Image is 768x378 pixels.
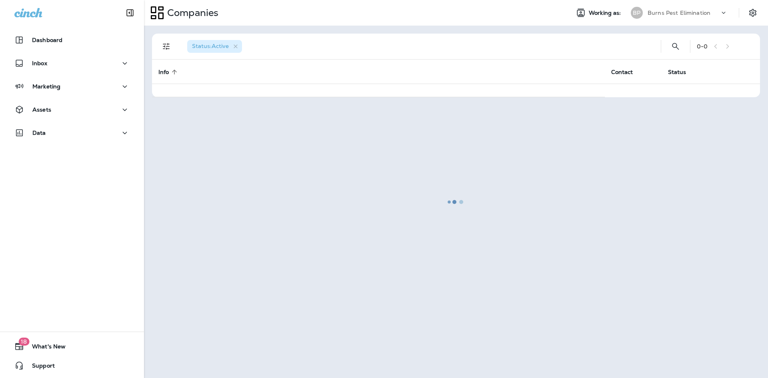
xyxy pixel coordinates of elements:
button: Inbox [8,55,136,71]
button: Support [8,358,136,374]
button: Settings [746,6,760,20]
div: BP [631,7,643,19]
span: Support [24,362,55,372]
p: Burns Pest Elimination [648,10,710,16]
p: Dashboard [32,37,62,43]
button: Dashboard [8,32,136,48]
p: Inbox [32,60,47,66]
span: Working as: [589,10,623,16]
button: Collapse Sidebar [119,5,141,21]
p: Assets [32,106,51,113]
button: 18What's New [8,338,136,354]
p: Marketing [32,83,60,90]
button: Data [8,125,136,141]
p: Data [32,130,46,136]
span: 18 [18,338,29,346]
button: Marketing [8,78,136,94]
span: What's New [24,343,66,353]
p: Companies [164,7,218,19]
button: Assets [8,102,136,118]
